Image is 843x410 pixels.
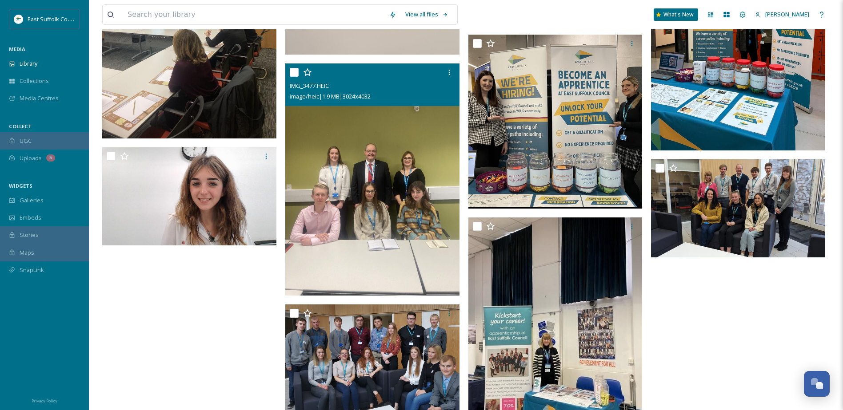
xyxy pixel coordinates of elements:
img: IMG_3477.HEIC [285,63,459,295]
span: Media Centres [20,94,59,102]
img: ESC%20Logo.png [14,15,23,24]
div: 5 [46,154,55,162]
img: IMG_8806.jpg [468,35,643,209]
span: Library [20,59,37,68]
span: Embeds [20,213,41,222]
span: image/heic | 1.9 MB | 3024 x 4032 [290,92,371,100]
img: Evie Gilson.jpg [102,147,276,245]
img: Chris Bally with apprentices.jpg [651,159,825,257]
span: UGC [20,137,32,145]
span: MEDIA [9,46,25,52]
span: [PERSON_NAME] [765,10,809,18]
button: Open Chat [804,371,830,397]
span: Uploads [20,154,42,162]
span: IMG_3477.HEIC [290,82,329,90]
a: [PERSON_NAME] [751,6,814,23]
span: Galleries [20,196,44,205]
span: Collections [20,77,49,85]
input: Search your library [123,5,385,24]
span: COLLECT [9,123,32,130]
a: View all files [401,6,453,23]
a: What's New [654,8,698,21]
span: Maps [20,248,34,257]
span: Stories [20,231,39,239]
a: Privacy Policy [32,395,57,406]
span: Privacy Policy [32,398,57,404]
span: East Suffolk Council [28,15,80,23]
span: SnapLink [20,266,44,274]
span: WIDGETS [9,182,32,189]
